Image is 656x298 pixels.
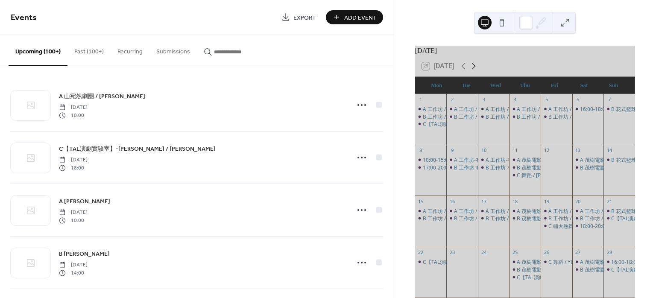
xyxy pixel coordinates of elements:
[517,266,586,273] div: B 茂樹電影 / [PERSON_NAME]
[509,215,541,222] div: B 茂樹電影 / 許卉林
[59,196,110,206] a: A [PERSON_NAME]
[59,92,145,101] span: A 山宛然劇團 / [PERSON_NAME]
[572,164,604,171] div: B 茂樹電影 / 許卉林
[572,105,604,113] div: 16:00-18:00 花式籃球 / 球魁
[580,266,650,273] div: B 茂樹電影 / [PERSON_NAME]
[415,164,447,171] div: 17:00-20:00【TAL演劇實驗室】-鈴木團練 / 賴峻祥
[548,258,574,266] div: C 舞蹈 / YU
[572,156,604,164] div: A 茂樹電影 / 許卉林
[59,91,145,101] a: A 山宛然劇團 / [PERSON_NAME]
[59,104,88,111] span: [DATE]
[454,215,518,222] div: B 工作坊 / [PERSON_NAME]
[517,172,576,179] div: C 舞蹈 / [PERSON_NAME]
[541,222,572,230] div: C 輔大熱舞社 / 郭可璇
[418,198,424,205] div: 15
[541,113,572,120] div: B 工作坊 / 林向
[478,156,510,164] div: A 工作坊-有機的表演者 / 林向
[572,222,604,230] div: 18:00-20:00 花式籃球 / 球魁
[59,209,88,216] span: [DATE]
[480,198,487,205] div: 17
[603,156,635,164] div: B 花式籃球 / 球魁
[509,172,541,179] div: C 舞蹈 / 李昕翰
[423,215,487,222] div: B 工作坊 / [PERSON_NAME]
[59,164,88,172] span: 18:00
[422,77,451,94] div: Mon
[572,215,604,222] div: B 工作坊 / 林向
[59,249,110,259] a: B [PERSON_NAME]
[454,156,551,164] div: A 工作坊-有機的表演者 / [PERSON_NAME]
[326,10,383,24] a: Add Event
[606,198,612,205] div: 21
[509,164,541,171] div: B 茂樹電影 / 許卉林
[449,249,455,256] div: 23
[59,111,88,119] span: 10:00
[446,207,478,215] div: A 工作坊 / 林向
[517,207,586,215] div: A 茂樹電影 / [PERSON_NAME]
[548,222,623,230] div: C 輔大熱舞社 / [PERSON_NAME]
[59,269,88,277] span: 14:00
[603,258,635,266] div: 16:00-18:00 花式籃球 / 球魁
[509,156,541,164] div: A 茂樹電影 / 許卉林
[481,77,510,94] div: Wed
[603,266,635,273] div: C【TAL演劇實驗室】-鈴木排練 / 賴峻祥
[418,96,424,103] div: 1
[512,147,518,154] div: 11
[480,147,487,154] div: 10
[451,77,481,94] div: Tue
[423,164,582,171] div: 17:00-20:00【TAL演劇實驗室】-[PERSON_NAME] / [PERSON_NAME]
[548,113,613,120] div: B 工作坊 / [PERSON_NAME]
[418,147,424,154] div: 8
[575,198,581,205] div: 20
[543,147,550,154] div: 12
[603,207,635,215] div: B 花式籃球 / 球魁
[454,113,518,120] div: B 工作坊 / [PERSON_NAME]
[111,35,149,65] button: Recurring
[415,215,447,222] div: B 工作坊 / 林向
[580,164,650,171] div: B 茂樹電影 / [PERSON_NAME]
[512,249,518,256] div: 25
[548,215,613,222] div: B 工作坊 / [PERSON_NAME]
[415,207,447,215] div: A 工作坊 / 林向
[59,216,88,224] span: 10:00
[275,10,322,24] a: Export
[606,249,612,256] div: 28
[149,35,197,65] button: Submissions
[449,198,455,205] div: 16
[478,105,510,113] div: A 工作坊 / 林向
[478,207,510,215] div: A 工作坊 / 林向
[423,156,536,164] div: 10:00-15:00「壁」製作委員會 / [PERSON_NAME]
[293,13,316,22] span: Export
[543,249,550,256] div: 26
[517,105,581,113] div: A 工作坊 / [PERSON_NAME]
[486,215,550,222] div: B 工作坊 / [PERSON_NAME]
[415,258,447,266] div: C【TAL演劇實驗室】-鈴木團練 / 賴峻祥
[449,96,455,103] div: 2
[486,156,583,164] div: A 工作坊-有機的表演者 / [PERSON_NAME]
[509,274,541,281] div: C【TAL演劇實驗室】-鈴木排練 / 賴峻祥
[512,198,518,205] div: 18
[423,113,487,120] div: B 工作坊 / [PERSON_NAME]
[415,120,447,128] div: C【TAL演劇實驗室】-鈴木團練 / 賴峻祥
[446,164,478,171] div: B 工作坊-有機的表演者 / 林向
[486,164,583,171] div: B 工作坊-有機的表演者 / [PERSON_NAME]
[572,207,604,215] div: A 工作坊 / 林向
[480,249,487,256] div: 24
[541,215,572,222] div: B 工作坊 / 林向
[572,258,604,266] div: A 茂樹電影 / 許卉林
[480,96,487,103] div: 3
[541,207,572,215] div: A 工作坊 / 林向
[415,156,447,164] div: 10:00-15:00「壁」製作委員會 / 羅苡榕
[512,96,518,103] div: 4
[517,215,586,222] div: B 茂樹電影 / [PERSON_NAME]
[59,261,88,269] span: [DATE]
[517,113,581,120] div: B 工作坊 / [PERSON_NAME]
[580,156,650,164] div: A 茂樹電影 / [PERSON_NAME]
[449,147,455,154] div: 9
[510,77,540,94] div: Thu
[580,222,644,230] div: 18:00-20:00 花式籃球 / 球魁
[575,96,581,103] div: 6
[478,113,510,120] div: B 工作坊 / 林向
[572,266,604,273] div: B 茂樹電影 / 許卉林
[446,105,478,113] div: A 工作坊 / 林向
[606,96,612,103] div: 7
